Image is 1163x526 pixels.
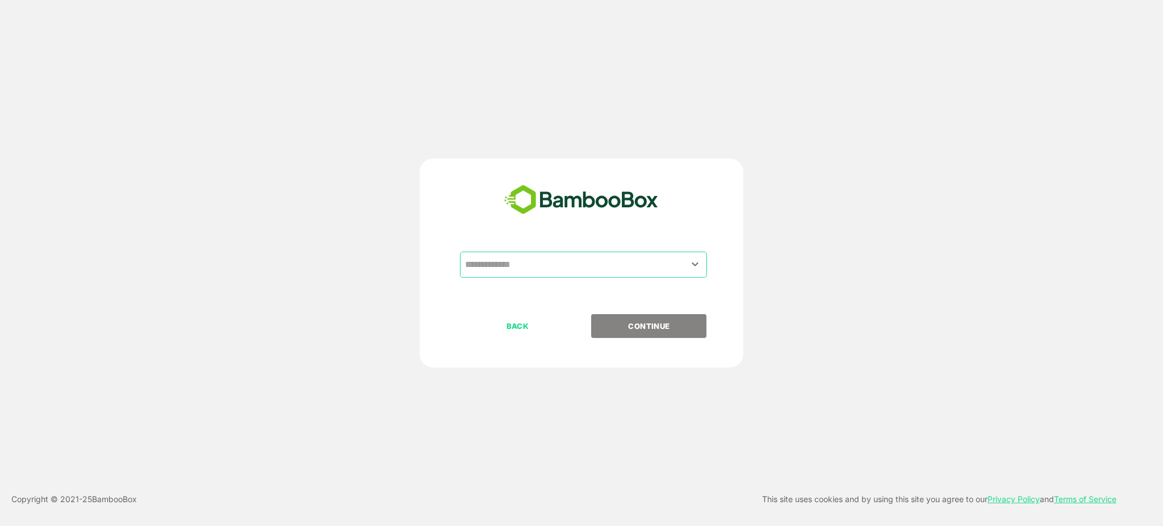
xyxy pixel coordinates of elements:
[762,492,1116,506] p: This site uses cookies and by using this site you agree to our and
[688,257,703,272] button: Open
[1054,494,1116,504] a: Terms of Service
[592,320,706,332] p: CONTINUE
[498,181,664,219] img: bamboobox
[988,494,1040,504] a: Privacy Policy
[460,314,575,338] button: BACK
[591,314,706,338] button: CONTINUE
[461,320,575,332] p: BACK
[11,492,137,506] p: Copyright © 2021- 25 BambooBox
